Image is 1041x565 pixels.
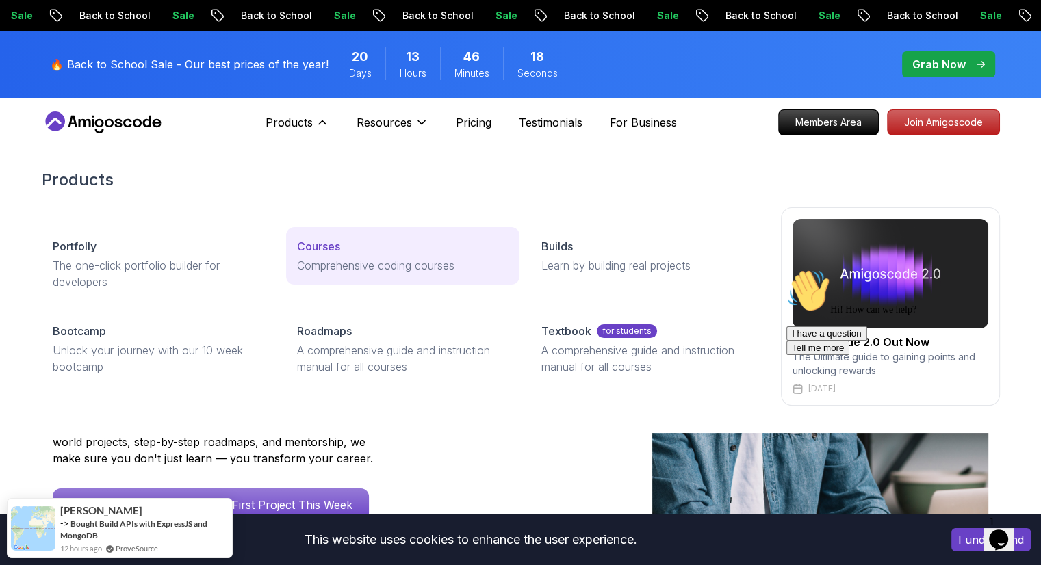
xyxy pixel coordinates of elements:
[68,9,161,23] p: Back to School
[875,9,968,23] p: Back to School
[297,323,352,339] p: Roadmaps
[912,56,966,73] p: Grab Now
[781,207,1000,406] a: amigoscode 2.0Amigoscode 2.0 Out NowThe Ultimate guide to gaining points and unlocking rewards[DATE]
[60,542,102,554] span: 12 hours ago
[53,238,97,254] p: Portfolly
[597,324,657,338] p: for students
[610,114,677,131] a: For Business
[541,323,591,339] p: Textbook
[357,114,412,131] p: Resources
[781,263,1027,503] iframe: chat widget
[266,114,313,131] p: Products
[541,342,753,375] p: A comprehensive guide and instruction manual for all courses
[266,114,329,142] button: Products
[454,66,489,80] span: Minutes
[519,114,582,131] a: Testimonials
[297,342,509,375] p: A comprehensive guide and instruction manual for all courses
[779,110,878,135] p: Members Area
[53,488,369,521] a: Start Free [DATE] - Build Your First Project This Week
[391,9,484,23] p: Back to School
[714,9,807,23] p: Back to School
[357,114,428,142] button: Resources
[297,238,340,254] p: Courses
[53,342,264,375] p: Unlock your journey with our 10 week bootcamp
[42,227,275,301] a: PortfollyThe one-click portfolio builder for developers
[116,542,158,554] a: ProveSource
[5,77,68,92] button: Tell me more
[10,525,931,555] div: This website uses cookies to enhance the user experience.
[778,109,879,135] a: Members Area
[53,323,106,339] p: Bootcamp
[530,227,764,285] a: BuildsLearn by building real projects
[60,518,207,540] a: Bought Build APIs with ExpressJS and MongoDB
[5,63,86,77] button: I have a question
[5,41,136,51] span: Hi! How can we help?
[349,66,372,80] span: Days
[456,114,491,131] a: Pricing
[406,47,420,66] span: 13 Hours
[42,169,1000,191] h2: Products
[11,506,55,551] img: provesource social proof notification image
[60,518,69,529] span: ->
[5,5,252,92] div: 👋Hi! How can we help?I have a questionTell me more
[541,238,573,254] p: Builds
[793,219,988,328] img: amigoscode 2.0
[286,312,519,386] a: RoadmapsA comprehensive guide and instruction manual for all courses
[161,9,205,23] p: Sale
[888,110,999,135] p: Join Amigoscode
[984,510,1027,551] iframe: chat widget
[5,5,49,49] img: :wave:
[517,66,558,80] span: Seconds
[463,47,480,66] span: 46 Minutes
[530,47,544,66] span: 18 Seconds
[352,47,368,66] span: 20 Days
[53,401,381,467] p: Amigoscode has helped thousands of developers land roles at Amazon, Starling Bank, Mercado Livre,...
[552,9,645,23] p: Back to School
[968,9,1012,23] p: Sale
[951,528,1031,551] button: Accept cookies
[530,312,764,386] a: Textbookfor studentsA comprehensive guide and instruction manual for all courses
[229,9,322,23] p: Back to School
[484,9,528,23] p: Sale
[541,257,753,274] p: Learn by building real projects
[297,257,509,274] p: Comprehensive coding courses
[322,9,366,23] p: Sale
[807,9,851,23] p: Sale
[645,9,689,23] p: Sale
[400,66,426,80] span: Hours
[887,109,1000,135] a: Join Amigoscode
[42,312,275,386] a: BootcampUnlock your journey with our 10 week bootcamp
[50,56,329,73] p: 🔥 Back to School Sale - Our best prices of the year!
[53,257,264,290] p: The one-click portfolio builder for developers
[60,505,142,516] span: [PERSON_NAME]
[286,227,519,285] a: CoursesComprehensive coding courses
